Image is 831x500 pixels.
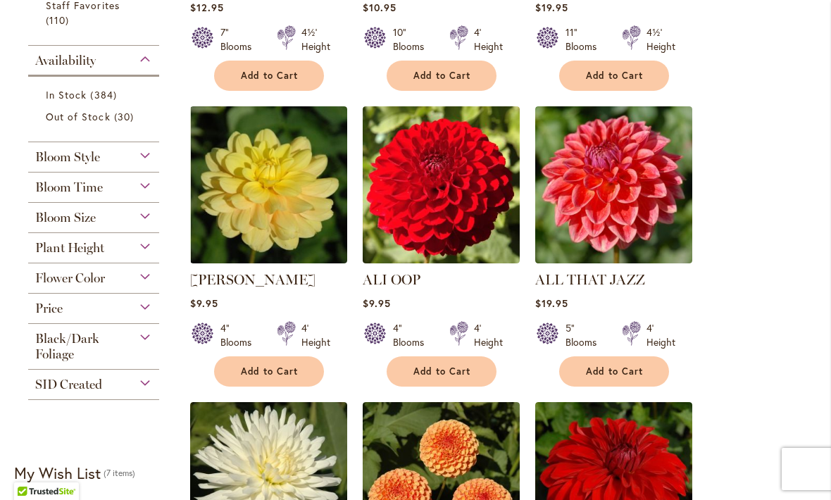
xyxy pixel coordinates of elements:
span: $19.95 [535,296,568,310]
button: Add to Cart [387,61,496,91]
button: Add to Cart [214,61,324,91]
a: ALI OOP [363,253,520,266]
div: 4' Height [474,25,503,54]
span: Price [35,301,63,316]
span: Bloom Style [35,149,100,165]
span: Out of Stock [46,110,111,123]
div: 4" Blooms [220,321,260,349]
span: Add to Cart [586,70,644,82]
div: 4" Blooms [393,321,432,349]
img: ALL THAT JAZZ [535,106,692,263]
div: 4' Height [474,321,503,349]
img: ALI OOP [363,106,520,263]
span: $19.95 [535,1,568,14]
span: Add to Cart [586,365,644,377]
span: Bloom Size [35,210,96,225]
button: Add to Cart [214,356,324,387]
img: AHOY MATEY [190,106,347,263]
span: Black/Dark Foliage [35,331,99,362]
span: 384 [90,87,120,102]
a: AHOY MATEY [190,253,347,266]
span: $12.95 [190,1,224,14]
div: 10" Blooms [393,25,432,54]
a: Out of Stock 30 [46,109,145,124]
span: Add to Cart [241,70,299,82]
a: ALL THAT JAZZ [535,271,645,288]
span: Add to Cart [413,70,471,82]
div: 4' Height [646,321,675,349]
strong: My Wish List [14,463,101,483]
div: 5" Blooms [566,321,605,349]
span: $9.95 [363,296,391,310]
span: $9.95 [190,296,218,310]
a: ALL THAT JAZZ [535,253,692,266]
span: Flower Color [35,270,105,286]
span: In Stock [46,88,87,101]
span: Availability [35,53,96,68]
span: $10.95 [363,1,396,14]
span: Plant Height [35,240,104,256]
button: Add to Cart [387,356,496,387]
div: 7" Blooms [220,25,260,54]
div: 4½' Height [301,25,330,54]
div: 11" Blooms [566,25,605,54]
span: Add to Cart [241,365,299,377]
span: SID Created [35,377,102,392]
div: 4' Height [301,321,330,349]
div: 4½' Height [646,25,675,54]
iframe: Launch Accessibility Center [11,450,50,489]
span: Bloom Time [35,180,103,195]
span: 7 items [104,468,135,479]
a: [PERSON_NAME] [190,271,315,288]
button: Add to Cart [559,356,669,387]
a: In Stock 384 [46,87,145,102]
button: Add to Cart [559,61,669,91]
span: Add to Cart [413,365,471,377]
span: 110 [46,13,73,27]
a: ALI OOP [363,271,420,288]
span: 30 [114,109,137,124]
